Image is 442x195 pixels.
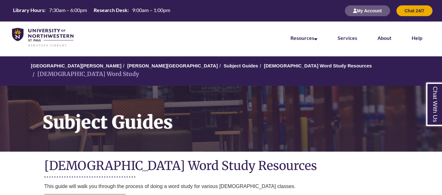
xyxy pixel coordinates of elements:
li: [DEMOGRAPHIC_DATA] Word Study [31,70,139,79]
th: Research Desk: [91,7,130,14]
th: Library Hours: [10,7,47,14]
a: [GEOGRAPHIC_DATA][PERSON_NAME] [31,63,121,68]
span: 9:00am – 1:00pm [132,7,170,13]
a: My Account [345,8,390,13]
span: 7:30am – 6:00pm [49,7,87,13]
span: This guide will walk you through the process of doing a word study for various [DEMOGRAPHIC_DATA]... [44,184,296,189]
a: [DEMOGRAPHIC_DATA] Word Study Resources [264,63,372,68]
h1: Subject Guides [35,86,442,143]
h1: [DEMOGRAPHIC_DATA] Word Study Resources [44,158,398,175]
a: Help [412,35,422,41]
a: Subject Guides [224,63,258,68]
a: Resources [290,35,317,41]
a: Chat 24/7 [396,8,433,13]
button: Chat 24/7 [396,5,433,16]
a: Services [338,35,357,41]
a: Hours Today [10,7,173,15]
button: My Account [345,5,390,16]
a: [PERSON_NAME][GEOGRAPHIC_DATA] [127,63,218,68]
a: About [377,35,391,41]
img: UNWSP Library Logo [12,28,73,47]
